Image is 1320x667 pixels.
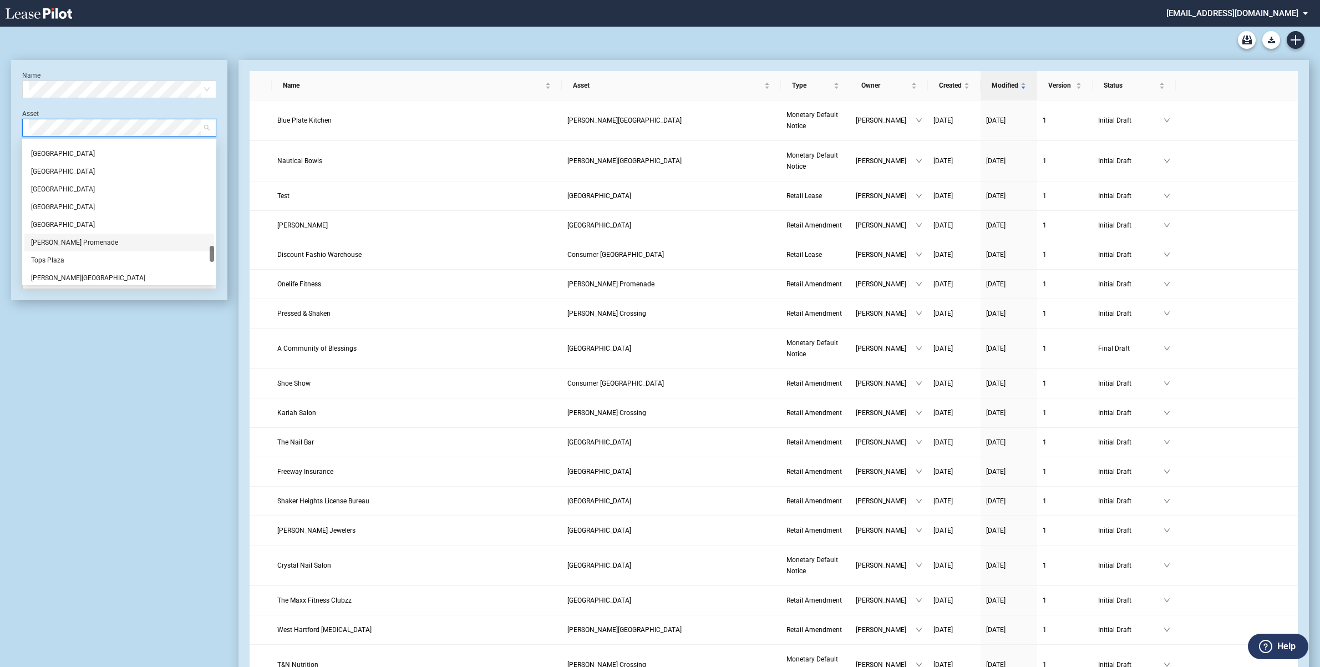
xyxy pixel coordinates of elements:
a: [PERSON_NAME] Crossing [567,308,775,319]
span: Monetary Default Notice [786,556,838,575]
span: Bishop's Corner [567,157,682,165]
span: 1 [1043,597,1047,604]
span: Shaker Town Center [567,497,631,505]
a: [DATE] [986,115,1032,126]
a: 1 [1043,466,1087,477]
a: 1 [1043,560,1087,571]
span: [PERSON_NAME] [856,466,916,477]
a: Monetary Default Notice [786,150,845,172]
a: Retail Amendment [786,220,845,231]
a: [PERSON_NAME][GEOGRAPHIC_DATA] [567,624,775,635]
a: Retail Amendment [786,308,845,319]
span: 1 [1043,562,1047,569]
span: Saucon Valley [567,597,631,604]
span: down [916,380,922,387]
span: Crystal Nail Salon [277,562,331,569]
span: down [1164,439,1170,446]
span: Initial Draft [1098,496,1164,507]
a: Nautical Bowls [277,155,556,166]
span: Lakeside Professional Center [567,221,631,229]
div: Summit Square [24,198,214,216]
span: down [916,562,922,569]
span: 1 [1043,251,1047,259]
span: Brook Highland Shopping Center [567,438,631,446]
span: [DATE] [933,597,953,604]
span: [DATE] [933,192,953,200]
span: Initial Draft [1098,378,1164,389]
a: [DATE] [933,437,975,448]
span: Werkheiser Jewelers [277,527,356,534]
span: Monetary Default Notice [786,111,838,130]
span: down [1164,281,1170,287]
a: Freeway Insurance [277,466,556,477]
span: Southern Plaza [567,468,631,476]
a: [GEOGRAPHIC_DATA] [567,560,775,571]
span: down [1164,562,1170,569]
a: 1 [1043,308,1087,319]
span: 1 [1043,157,1047,165]
th: Owner [850,71,928,100]
a: Test [277,190,556,201]
div: [GEOGRAPHIC_DATA] [31,166,207,177]
a: [DATE] [986,220,1032,231]
span: [DATE] [933,380,953,387]
span: [PERSON_NAME] [856,249,916,260]
span: Kenneth Darby [277,221,328,229]
a: 1 [1043,249,1087,260]
span: Initial Draft [1098,190,1164,201]
span: Retail Amendment [786,409,842,417]
th: Status [1093,71,1176,100]
span: [DATE] [933,626,953,634]
span: down [1164,117,1170,124]
th: Asset [562,71,781,100]
div: [PERSON_NAME] Promenade [31,237,207,248]
span: Retail Amendment [786,597,842,604]
a: [PERSON_NAME] [277,220,556,231]
a: [DATE] [986,624,1032,635]
span: Retail Amendment [786,380,842,387]
span: Initial Draft [1098,437,1164,448]
span: Pressed & Shaken [277,310,331,317]
a: [DATE] [986,560,1032,571]
span: Initial Draft [1098,155,1164,166]
a: Consumer [GEOGRAPHIC_DATA] [567,378,775,389]
span: down [916,468,922,475]
th: Modified [981,71,1037,100]
span: [PERSON_NAME] [856,595,916,606]
span: down [1164,310,1170,317]
span: down [916,439,922,446]
span: 1 [1043,527,1047,534]
a: [DATE] [933,624,975,635]
span: Initial Draft [1098,560,1164,571]
span: [DATE] [986,380,1006,387]
span: [DATE] [933,497,953,505]
a: 1 [1043,624,1087,635]
span: A Community of Blessings [277,345,357,352]
a: 1 [1043,496,1087,507]
a: [PERSON_NAME] Jewelers [277,525,556,536]
a: [DATE] [933,466,975,477]
a: [DATE] [933,249,975,260]
span: 1 [1043,117,1047,124]
span: 1 [1043,221,1047,229]
a: Shaker Heights License Bureau [277,496,556,507]
a: [GEOGRAPHIC_DATA] [567,437,775,448]
div: [GEOGRAPHIC_DATA] [31,184,207,195]
a: Retail Amendment [786,378,845,389]
a: 1 [1043,525,1087,536]
a: Onelife Fitness [277,279,556,290]
span: [DATE] [933,117,953,124]
a: Retail Amendment [786,496,845,507]
span: [DATE] [986,280,1006,288]
span: Initial Draft [1098,249,1164,260]
a: Retail Amendment [786,466,845,477]
div: [GEOGRAPHIC_DATA] [31,201,207,213]
a: [DATE] [986,249,1032,260]
span: 1 [1043,409,1047,417]
span: Shoe Show [277,380,311,387]
span: down [916,281,922,287]
a: [DATE] [986,308,1032,319]
span: [PERSON_NAME] [856,407,916,418]
span: [DATE] [986,626,1006,634]
span: down [1164,193,1170,199]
